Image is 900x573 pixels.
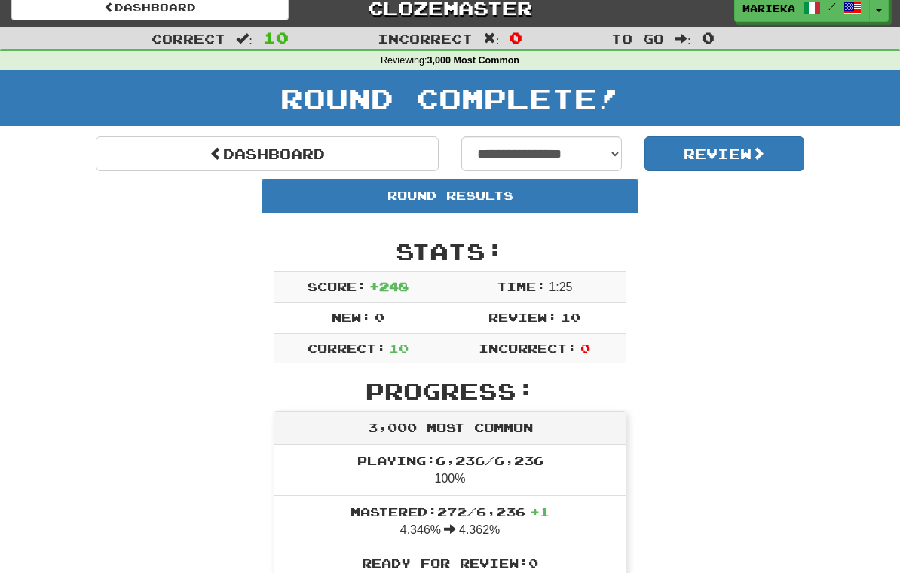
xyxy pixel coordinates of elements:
[510,29,522,47] span: 0
[274,445,626,496] li: 100%
[274,239,626,264] h2: Stats:
[332,310,371,324] span: New:
[263,29,289,47] span: 10
[702,29,715,47] span: 0
[675,32,691,45] span: :
[5,83,895,113] h1: Round Complete!
[308,279,366,293] span: Score:
[483,32,500,45] span: :
[580,341,590,355] span: 0
[497,279,546,293] span: Time:
[357,453,543,467] span: Playing: 6,236 / 6,236
[351,504,549,519] span: Mastered: 272 / 6,236
[378,31,473,46] span: Incorrect
[236,32,253,45] span: :
[530,504,549,519] span: + 1
[152,31,225,46] span: Correct
[389,341,409,355] span: 10
[644,136,805,171] button: Review
[274,495,626,547] li: 4.346% 4.362%
[488,310,557,324] span: Review:
[274,412,626,445] div: 3,000 Most Common
[427,55,519,66] strong: 3,000 Most Common
[561,310,580,324] span: 10
[742,2,795,15] span: Marieka
[611,31,664,46] span: To go
[262,179,638,213] div: Round Results
[96,136,439,171] a: Dashboard
[274,378,626,403] h2: Progress:
[828,1,836,11] span: /
[479,341,577,355] span: Incorrect:
[369,279,409,293] span: + 248
[375,310,384,324] span: 0
[362,556,538,570] span: Ready for Review: 0
[308,341,386,355] span: Correct:
[549,280,572,293] span: 1 : 25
